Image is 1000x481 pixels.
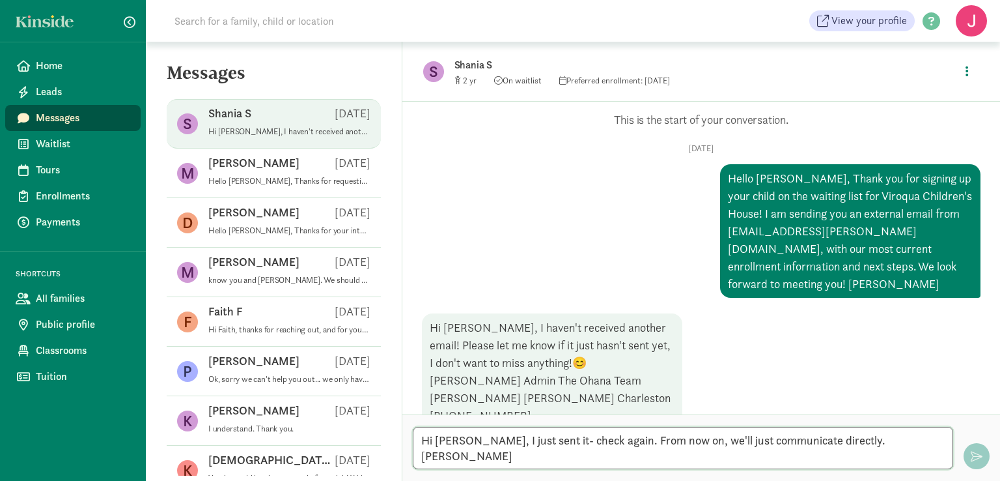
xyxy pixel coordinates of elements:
a: Payments [5,209,141,235]
figure: P [177,361,198,382]
p: [DATE] [335,452,370,468]
p: [DATE] [335,155,370,171]
p: know you and [PERSON_NAME]. We should be able to get him in this coming January, as we have anoth... [208,275,370,285]
figure: S [423,61,444,82]
p: Hello [PERSON_NAME], Thanks for your interest in our program! Attached is our enrollment packet, ... [208,226,370,236]
figure: K [177,411,198,431]
p: [DEMOGRAPHIC_DATA][PERSON_NAME] [208,452,335,468]
figure: F [177,312,198,332]
p: Shania S [208,106,251,121]
a: Home [5,53,141,79]
p: Faith F [208,304,243,319]
span: 2 [463,75,477,86]
span: Payments [36,214,130,230]
p: [DATE] [335,106,370,121]
p: [DATE] [335,254,370,270]
input: Search for a family, child or location [167,8,532,34]
p: [DATE] [335,353,370,369]
span: Classrooms [36,343,130,358]
a: View your profile [809,10,915,31]
h5: Messages [146,63,402,94]
p: [PERSON_NAME] [208,254,299,270]
p: Ok, sorry we can't help you out... we only have one week left after this one, and are not taking ... [208,374,370,385]
a: All families [5,285,141,312]
p: [DATE] [335,205,370,220]
span: View your profile [831,13,907,29]
div: Hello [PERSON_NAME], Thank you for signing up your child on the waiting list for Viroqua Children... [720,164,980,298]
figure: S [177,113,198,134]
a: Enrollments [5,183,141,209]
a: Waitlist [5,131,141,157]
figure: K [177,460,198,481]
div: Hi [PERSON_NAME], I haven't received another email! Please let me know if it just hasn't sent yet... [422,313,682,430]
p: [PERSON_NAME] [208,353,299,369]
p: Hello [PERSON_NAME], Thanks for requesting a tour! We look forward to meeting you and Evergreen [... [208,176,370,186]
span: Leads [36,84,130,100]
p: This is the start of your conversation. [422,112,980,128]
p: I understand. Thank you. [208,424,370,434]
span: Tours [36,162,130,178]
figure: D [177,212,198,233]
p: [PERSON_NAME] [208,403,299,418]
a: Tours [5,157,141,183]
iframe: Chat Widget [935,418,1000,481]
a: Public profile [5,312,141,338]
p: Shania S [454,56,865,74]
span: Waitlist [36,136,130,152]
span: Home [36,58,130,74]
span: Messages [36,110,130,126]
span: Tuition [36,369,130,385]
a: Classrooms [5,338,141,364]
span: Preferred enrollment: [DATE] [559,75,670,86]
span: On waitlist [494,75,542,86]
p: [PERSON_NAME] [208,155,299,171]
p: Hi [PERSON_NAME], I haven't received another email! Please let me know if it just hasn't sent yet... [208,126,370,137]
p: Hi Faith, thanks for reaching out, and for your interest in our program. Do you have an email, so... [208,325,370,335]
p: [DATE] [335,304,370,319]
figure: M [177,163,198,184]
a: Leads [5,79,141,105]
span: Public profile [36,317,130,332]
p: [PERSON_NAME] [208,205,299,220]
p: [DATE] [335,403,370,418]
p: [DATE] [422,143,980,154]
a: Messages [5,105,141,131]
figure: M [177,262,198,283]
span: All families [36,291,130,306]
span: Enrollments [36,188,130,204]
a: Tuition [5,364,141,390]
